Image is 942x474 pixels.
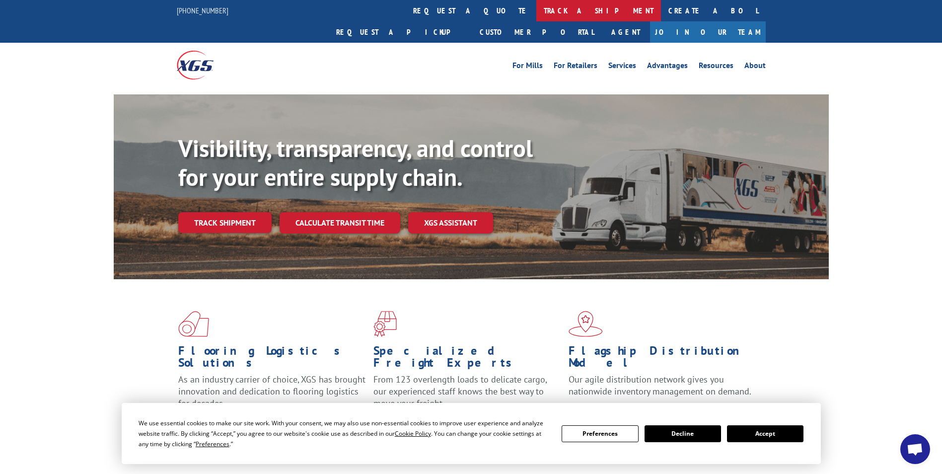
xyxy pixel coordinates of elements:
a: For Retailers [554,62,597,73]
img: xgs-icon-total-supply-chain-intelligence-red [178,311,209,337]
a: Customer Portal [472,21,601,43]
a: XGS ASSISTANT [408,212,493,234]
div: Cookie Consent Prompt [122,403,821,464]
div: Open chat [900,434,930,464]
button: Decline [645,425,721,442]
a: Calculate transit time [280,212,400,234]
a: For Mills [512,62,543,73]
h1: Flagship Distribution Model [569,345,756,374]
a: Join Our Team [650,21,766,43]
a: Resources [699,62,733,73]
a: Request a pickup [329,21,472,43]
span: Cookie Policy [395,429,431,438]
div: We use essential cookies to make our site work. With your consent, we may also use non-essential ... [139,418,550,449]
img: xgs-icon-flagship-distribution-model-red [569,311,603,337]
img: xgs-icon-focused-on-flooring-red [373,311,397,337]
a: Track shipment [178,212,272,233]
a: About [744,62,766,73]
h1: Flooring Logistics Solutions [178,345,366,374]
button: Preferences [562,425,638,442]
a: Advantages [647,62,688,73]
b: Visibility, transparency, and control for your entire supply chain. [178,133,533,192]
span: Our agile distribution network gives you nationwide inventory management on demand. [569,374,751,397]
h1: Specialized Freight Experts [373,345,561,374]
a: Services [608,62,636,73]
p: From 123 overlength loads to delicate cargo, our experienced staff knows the best way to move you... [373,374,561,418]
a: Agent [601,21,650,43]
a: [PHONE_NUMBER] [177,5,228,15]
span: As an industry carrier of choice, XGS has brought innovation and dedication to flooring logistics... [178,374,365,409]
button: Accept [727,425,803,442]
span: Preferences [196,440,229,448]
